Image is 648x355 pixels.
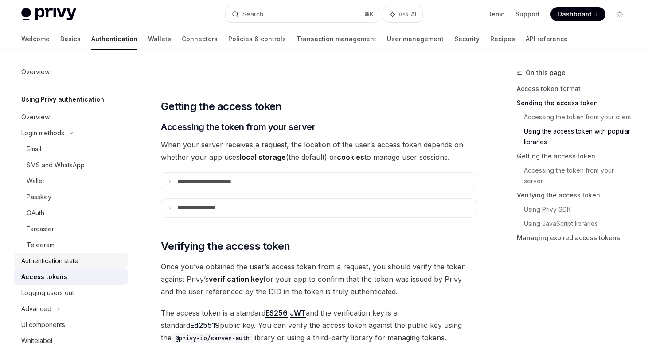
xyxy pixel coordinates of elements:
[290,308,306,318] a: JWT
[161,260,476,298] span: Once you’ve obtained the user’s access token from a request, you should verify the token against ...
[161,138,476,163] span: When your server receives a request, the location of the user’s access token depends on whether y...
[517,188,634,202] a: Verifying the access token
[228,28,286,50] a: Policies & controls
[524,124,634,149] a: Using the access token with popular libraries
[526,28,568,50] a: API reference
[190,321,220,330] a: Ed25519
[240,153,286,162] strong: local storage
[524,163,634,188] a: Accessing the token from your server
[14,317,128,333] a: UI components
[517,231,634,245] a: Managing expired access tokens
[161,99,282,114] span: Getting the access token
[364,11,374,18] span: ⌘ K
[613,7,627,21] button: Toggle dark mode
[454,28,480,50] a: Security
[14,221,128,237] a: Farcaster
[337,153,364,162] strong: cookies
[14,173,128,189] a: Wallet
[242,9,267,20] div: Search...
[14,205,128,221] a: OAuth
[21,272,67,282] div: Access tokens
[148,28,171,50] a: Wallets
[490,28,515,50] a: Recipes
[21,335,52,346] div: Whitelabel
[27,208,44,218] div: OAuth
[21,288,74,298] div: Logging users out
[383,6,422,22] button: Ask AI
[487,10,505,19] a: Demo
[27,240,55,250] div: Telegram
[27,144,41,154] div: Email
[14,285,128,301] a: Logging users out
[27,192,51,202] div: Passkey
[21,256,78,266] div: Authentication state
[515,10,540,19] a: Support
[517,96,634,110] a: Sending the access token
[550,7,605,21] a: Dashboard
[14,109,128,125] a: Overview
[161,121,315,133] span: Accessing the token from your server
[14,333,128,349] a: Whitelabel
[21,94,104,105] h5: Using Privy authentication
[517,82,634,96] a: Access token format
[14,237,128,253] a: Telegram
[14,141,128,157] a: Email
[14,189,128,205] a: Passkey
[398,10,416,19] span: Ask AI
[21,128,64,138] div: Login methods
[387,28,444,50] a: User management
[161,307,476,344] span: The access token is a standard and the verification key is a standard public key. You can verify ...
[21,304,51,314] div: Advanced
[524,202,634,217] a: Using Privy SDK
[517,149,634,163] a: Getting the access token
[297,28,376,50] a: Transaction management
[524,110,634,124] a: Accessing the token from your client
[172,333,253,343] code: @privy-io/server-auth
[14,269,128,285] a: Access tokens
[27,160,85,170] div: SMS and WhatsApp
[21,8,76,20] img: light logo
[161,239,290,253] span: Verifying the access token
[226,6,379,22] button: Search...⌘K
[209,275,263,284] strong: verification key
[91,28,137,50] a: Authentication
[14,157,128,173] a: SMS and WhatsApp
[21,112,50,122] div: Overview
[558,10,592,19] span: Dashboard
[21,67,50,77] div: Overview
[265,308,288,318] a: ES256
[14,64,128,80] a: Overview
[27,176,44,186] div: Wallet
[182,28,218,50] a: Connectors
[21,28,50,50] a: Welcome
[21,319,65,330] div: UI components
[60,28,81,50] a: Basics
[526,67,566,78] span: On this page
[14,253,128,269] a: Authentication state
[27,224,54,234] div: Farcaster
[524,217,634,231] a: Using JavaScript libraries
